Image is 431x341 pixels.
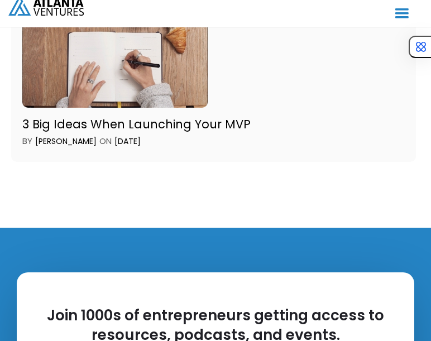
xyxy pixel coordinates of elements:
div: [PERSON_NAME] [35,136,97,147]
div: [DATE] [114,136,141,147]
div: by [22,136,32,147]
div: 3 Big Ideas When Launching Your MVP [22,117,405,132]
div: ON [99,136,112,147]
